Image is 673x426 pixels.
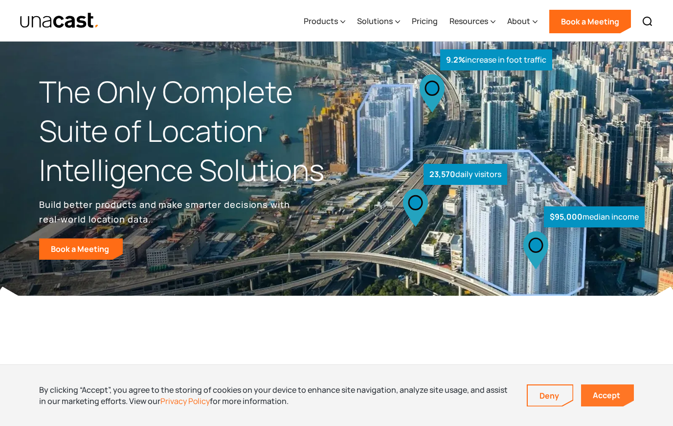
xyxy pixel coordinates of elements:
[424,164,507,185] div: daily visitors
[642,16,653,27] img: Search icon
[39,384,512,406] div: By clicking “Accept”, you agree to the storing of cookies on your device to enhance site navigati...
[160,396,210,406] a: Privacy Policy
[39,197,293,226] p: Build better products and make smarter decisions with real-world location data.
[507,1,538,42] div: About
[528,385,573,406] a: Deny
[581,384,634,406] a: Accept
[449,15,488,27] div: Resources
[412,1,438,42] a: Pricing
[549,10,631,33] a: Book a Meeting
[446,54,465,65] strong: 9.2%
[357,15,393,27] div: Solutions
[20,12,99,29] img: Unacast text logo
[429,169,455,179] strong: 23,570
[550,211,583,222] strong: $95,000
[544,206,645,227] div: median income
[20,12,99,29] a: home
[304,15,338,27] div: Products
[39,238,123,260] a: Book a Meeting
[440,49,552,70] div: increase in foot traffic
[39,72,336,189] h1: The Only Complete Suite of Location Intelligence Solutions
[304,1,345,42] div: Products
[449,1,495,42] div: Resources
[507,15,530,27] div: About
[357,1,400,42] div: Solutions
